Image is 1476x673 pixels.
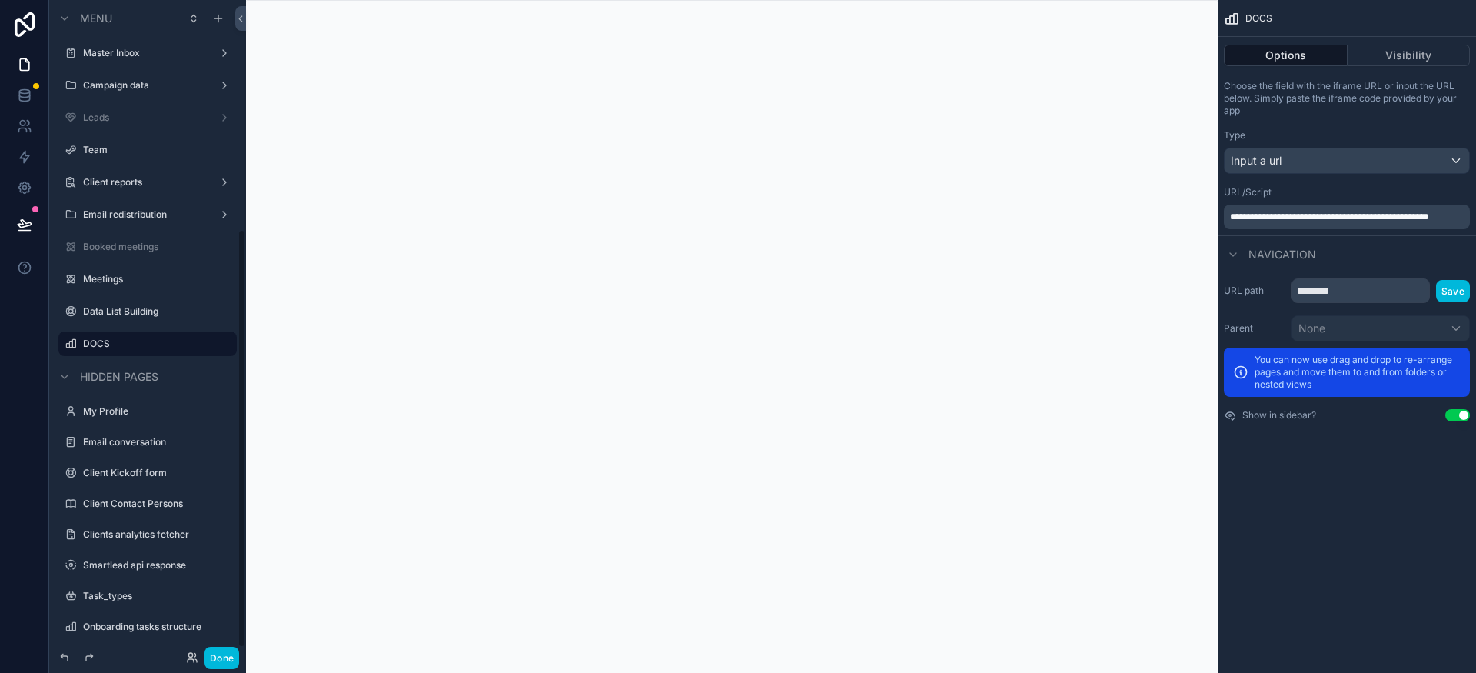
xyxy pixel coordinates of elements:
[83,79,206,92] label: Campaign data
[1224,205,1470,229] div: scrollable content
[1231,153,1282,168] span: Input a url
[1224,148,1470,174] button: Input a url
[1224,80,1470,117] p: Choose the field with the iframe URL or input the URL below. Simply paste the iframe code provide...
[1436,280,1470,302] button: Save
[1255,354,1461,391] p: You can now use drag and drop to re-arrange pages and move them to and from folders or nested views
[80,369,158,385] span: Hidden pages
[83,621,228,633] label: Onboarding tasks structure
[83,528,228,541] label: Clients analytics fetcher
[83,208,206,221] label: Email redistribution
[83,338,228,350] label: DOCS
[80,11,112,26] span: Menu
[1248,247,1316,262] span: Navigation
[1224,322,1285,335] label: Parent
[83,405,228,418] label: My Profile
[1224,285,1285,297] label: URL path
[204,647,239,669] button: Done
[1245,12,1272,25] span: DOCS
[83,559,228,571] label: Smartlead api response
[83,47,206,59] label: Master Inbox
[83,273,228,285] label: Meetings
[1224,129,1245,142] label: Type
[83,590,228,602] label: Task_types
[83,176,206,188] label: Client reports
[83,305,228,318] label: Data List Building
[83,144,228,156] label: Team
[1224,186,1272,198] label: URL/Script
[83,436,228,448] label: Email conversation
[83,467,228,479] label: Client Kickoff form
[1242,409,1316,421] label: Show in sidebar?
[1224,45,1348,66] button: Options
[83,112,206,124] label: Leads
[1291,315,1470,341] button: None
[1348,45,1471,66] button: Visibility
[1298,321,1325,336] span: None
[83,241,228,253] label: Booked meetings
[83,498,228,510] label: Client Contact Persons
